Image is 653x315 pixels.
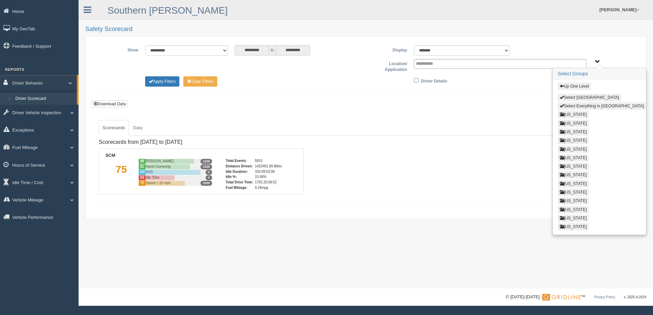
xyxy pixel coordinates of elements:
button: [US_STATE] [558,223,589,230]
button: Select [GEOGRAPHIC_DATA] [558,94,621,101]
div: 100 [138,169,145,175]
div: Distance Driven: [226,164,253,169]
button: [US_STATE] [558,171,589,179]
div: © [DATE]-[DATE] - ™ [506,294,646,301]
a: Privacy Policy [594,295,615,299]
label: Show [97,45,142,54]
div: Idle %: [226,174,253,180]
button: [US_STATE] [558,180,589,187]
button: [US_STATE] [558,154,589,162]
label: Driver Details [421,76,447,85]
button: [US_STATE] [558,189,589,196]
div: 1792.20:08:52 [255,180,282,185]
label: Display [366,45,411,54]
button: [US_STATE] [558,197,589,205]
button: [US_STATE] [558,146,589,153]
h2: Safety Scorecard [85,26,646,33]
a: Data [129,120,146,136]
h4: Scorecards from [DATE] to [DATE] [99,139,304,145]
div: Total Events: [226,159,253,164]
div: 9.26mpg [255,185,282,191]
button: [US_STATE] [558,111,589,118]
button: [US_STATE] [558,206,589,213]
div: 1432401.89 Miles [255,164,282,169]
span: 0 [206,170,212,175]
div: 89 [138,159,145,164]
a: Scorecards [99,120,129,136]
div: 5815 [255,159,282,164]
span: 2939 [200,181,212,186]
span: 1638 [200,164,212,169]
button: Download Data [92,100,128,108]
div: Total Drive Time: [226,180,253,185]
div: Fuel Mileage: [226,185,253,191]
button: [US_STATE] [558,137,589,144]
button: [US_STATE] [558,163,589,170]
label: Location/ Application [366,59,411,73]
button: [US_STATE] [558,120,589,127]
button: [US_STATE] [558,128,589,136]
button: [US_STATE] [558,214,589,222]
span: to [269,45,276,56]
div: 333.09:53:06 [255,169,282,175]
div: 75 [104,159,138,190]
div: 72 [138,180,145,186]
span: 0 [206,175,212,180]
span: v. 2025.4.2019 [624,295,646,299]
a: Driver Scorecard [12,93,77,105]
div: 53 [138,175,145,180]
button: Change Filter Options [145,76,179,87]
div: 81 [138,164,145,169]
button: Change Filter Options [183,76,217,87]
a: Southern [PERSON_NAME] [108,5,228,16]
h3: Select Groups [553,69,646,79]
span: 1238 [200,159,212,164]
button: Up One Level [558,82,591,90]
img: Gridline [542,294,581,301]
div: Idle Duration: [226,169,253,175]
div: 15.68% [255,174,282,180]
b: SCM [106,153,115,158]
button: Select Everything in [GEOGRAPHIC_DATA] [558,102,646,110]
